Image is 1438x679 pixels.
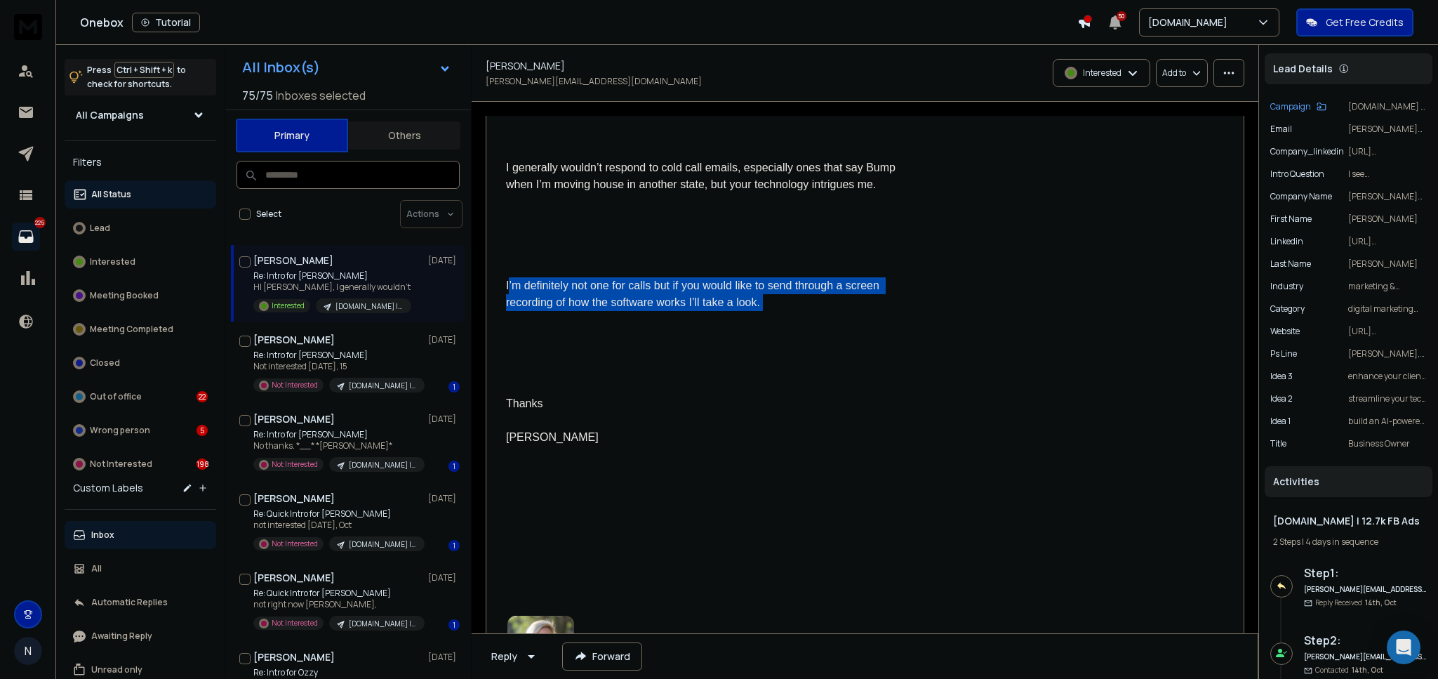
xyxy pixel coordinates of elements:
p: industry [1270,281,1303,292]
span: 14th, Oct [1365,598,1397,607]
p: No thanks. *__* *[PERSON_NAME]* [253,440,422,451]
a: 225 [12,223,40,251]
p: Wrong person [90,425,150,436]
p: Re: Intro for [PERSON_NAME] [253,270,411,282]
button: Out of office22 [65,383,216,411]
p: HI [PERSON_NAME], I generally wouldn’t [253,282,411,293]
button: Reply [480,642,551,671]
p: Campaign [1270,101,1311,112]
p: [DOMAIN_NAME] | 12.7k FB Ads [1348,101,1427,112]
button: Forward [562,642,642,671]
p: Unread only [91,664,142,675]
p: [DOMAIN_NAME] | 12.7k FB Ads [349,460,416,470]
div: I’m definitely not one for calls but if you would like to send through a screen recording of how ... [506,277,916,311]
div: 1 [448,540,460,551]
button: Wrong person5 [65,416,216,444]
span: 4 days in sequence [1305,536,1378,548]
h1: [PERSON_NAME] [253,412,335,426]
p: Out of office [90,391,142,402]
button: Meeting Completed [65,315,216,343]
p: Not Interested [272,380,318,390]
p: Intro Question [1270,169,1324,180]
button: N [14,637,42,665]
p: company_linkedin [1270,146,1344,157]
p: Automatic Replies [91,597,168,608]
p: [PERSON_NAME] [1348,258,1427,270]
p: [DATE] [428,414,460,425]
div: [PERSON_NAME] [506,429,916,446]
p: All Status [91,189,131,200]
span: 2 Steps [1273,536,1300,548]
p: Last Name [1270,258,1311,270]
p: [PERSON_NAME], would you be the best person to speak to about Ads management and growth systems? [1348,348,1427,360]
p: enhance your client growth strategies by deploying a full-service solution that combines propriet... [1348,371,1427,382]
h1: [PERSON_NAME] [253,253,333,268]
div: 198 [197,459,208,470]
h3: Inboxes selected [276,87,366,104]
p: First Name [1270,213,1312,225]
h6: Step 1 : [1304,565,1427,581]
button: Not Interested198 [65,450,216,478]
p: Get Free Credits [1326,15,1404,29]
p: [DOMAIN_NAME] [1148,15,1233,29]
p: not right now [PERSON_NAME], [253,599,422,610]
button: Primary [236,119,348,152]
p: [DATE] [428,493,460,504]
button: All Inbox(s) [231,53,462,81]
p: [DATE] [428,652,460,663]
p: Re: Quick Intro for [PERSON_NAME] [253,588,422,599]
p: Category [1270,303,1305,315]
span: 75 / 75 [242,87,273,104]
div: I generally wouldn’t respond to cold call emails, especially ones that say Bump when I’m moving h... [506,159,916,193]
p: digital marketing companies [1348,303,1427,315]
p: Interested [90,256,135,268]
p: Idea 1 [1270,416,1291,427]
p: [DOMAIN_NAME] | 12.7k FB Ads [349,619,416,629]
p: Interested [1083,67,1121,79]
div: 5 [197,425,208,436]
h1: [PERSON_NAME] [486,59,565,73]
button: Tutorial [132,13,200,32]
h6: [PERSON_NAME][EMAIL_ADDRESS][DOMAIN_NAME] [1304,652,1427,662]
p: [URL][DOMAIN_NAME] [1348,326,1427,337]
p: Not Interested [272,618,318,628]
div: Onebox [80,13,1077,32]
button: Campaign [1270,101,1326,112]
h6: Step 2 : [1304,632,1427,649]
p: title [1270,438,1286,449]
p: Idea 3 [1270,371,1293,382]
p: 225 [34,217,46,228]
p: Ps Line [1270,348,1297,360]
p: [PERSON_NAME][EMAIL_ADDRESS][DOMAIN_NAME] [1348,124,1427,135]
p: [PERSON_NAME] [1348,213,1427,225]
p: I see [PERSON_NAME] Digital emphasizes ethical practices and transparency in your digital strateg... [1348,169,1427,180]
p: [DATE] [428,255,460,266]
button: Automatic Replies [65,588,216,617]
h6: [PERSON_NAME][EMAIL_ADDRESS][DOMAIN_NAME] [1304,584,1427,595]
div: Activities [1265,466,1432,497]
p: [DATE] [428,572,460,584]
div: Open Intercom Messenger [1387,631,1420,664]
button: Meeting Booked [65,282,216,310]
h1: [PERSON_NAME] [253,492,335,506]
h3: Filters [65,152,216,172]
p: streamline your tech infrastructure by automating end-to-end campaign management workflows using ... [1348,393,1427,404]
p: Closed [90,357,120,369]
p: [DATE] [428,334,460,345]
h1: All Campaigns [76,108,144,122]
span: 50 [1117,11,1126,21]
p: Not Interested [272,459,318,470]
label: Select [256,209,281,220]
p: [DOMAIN_NAME] | 12.7k FB Ads [335,301,403,312]
p: Interested [272,301,305,311]
div: Thanks [506,395,916,412]
button: Get Free Credits [1296,8,1413,37]
h1: All Inbox(s) [242,60,320,74]
div: 1 [448,381,460,393]
button: Interested [65,248,216,276]
button: Lead [65,214,216,242]
button: Others [348,120,460,151]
